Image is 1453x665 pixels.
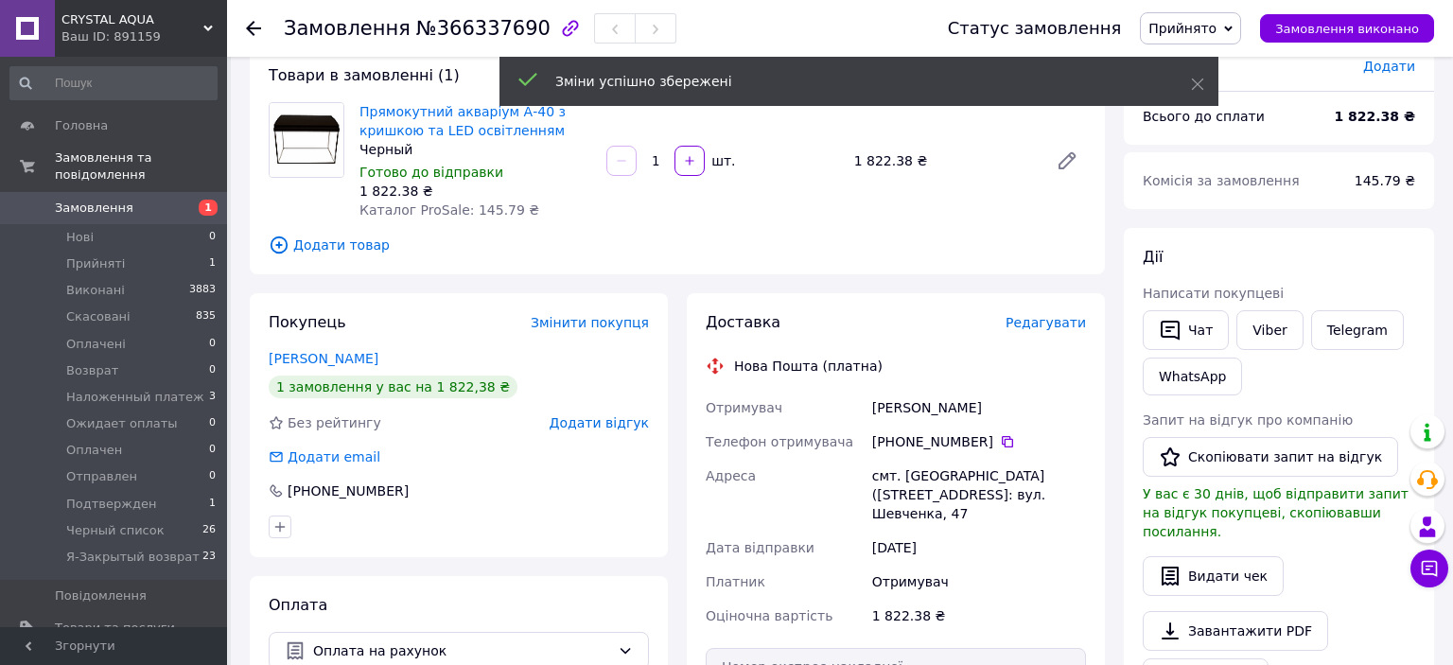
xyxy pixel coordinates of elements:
div: смт. [GEOGRAPHIC_DATA] ([STREET_ADDRESS]: вул. Шевченка, 47 [868,459,1090,531]
span: 1 [199,200,218,216]
span: 0 [209,362,216,379]
span: Головна [55,117,108,134]
span: Подтвержден [66,496,156,513]
span: Замовлення та повідомлення [55,149,227,184]
span: 0 [209,229,216,246]
span: Змінити покупця [531,315,649,330]
a: WhatsApp [1143,358,1242,395]
span: 0 [209,415,216,432]
span: Без рейтингу [288,415,381,430]
span: Дата відправки [706,540,814,555]
div: [PERSON_NAME] [868,391,1090,425]
span: Додати товар [269,235,1086,255]
span: 145.79 ₴ [1355,173,1415,188]
a: Завантажити PDF [1143,611,1328,651]
span: Комісія за замовлення [1143,173,1300,188]
span: Наложенный платеж [66,389,204,406]
div: Отримувач [868,565,1090,599]
span: Оплата на рахунок [313,640,610,661]
span: Я-Закрытый возврат [66,549,200,566]
span: Покупець [269,313,346,331]
span: Нові [66,229,94,246]
div: Додати email [286,447,382,466]
div: 1 822.38 ₴ [847,148,1041,174]
div: Зміни успішно збережені [555,72,1144,91]
button: Видати чек [1143,556,1284,596]
div: Статус замовлення [948,19,1122,38]
div: 1 замовлення у вас на 1 822,38 ₴ [269,376,517,398]
input: Пошук [9,66,218,100]
button: Скопіювати запит на відгук [1143,437,1398,477]
span: Отримувач [706,400,782,415]
span: Повідомлення [55,587,147,604]
span: Виконані [66,282,125,299]
div: [PHONE_NUMBER] [872,432,1086,451]
span: Каталог ProSale: 145.79 ₴ [359,202,539,218]
a: Viber [1236,310,1303,350]
span: 0 [209,442,216,459]
span: 835 [196,308,216,325]
span: 26 [202,522,216,539]
span: 3 [209,389,216,406]
div: Повернутися назад [246,19,261,38]
span: Всього до сплати [1143,109,1265,124]
div: Додати email [267,447,382,466]
span: Додати [1363,59,1415,74]
span: Ожидает оплаты [66,415,178,432]
span: 3883 [189,282,216,299]
span: Товари та послуги [55,620,175,637]
span: Товари в замовленні (1) [269,66,460,84]
span: Прийняті [66,255,125,272]
span: Додати відгук [550,415,649,430]
div: [PHONE_NUMBER] [286,481,411,500]
div: 1 822.38 ₴ [359,182,591,201]
span: У вас є 30 днів, щоб відправити запит на відгук покупцеві, скопіювавши посилання. [1143,486,1409,539]
span: 1 [209,496,216,513]
button: Чат з покупцем [1410,550,1448,587]
div: [DATE] [868,531,1090,565]
a: [PERSON_NAME] [269,351,378,366]
span: Написати покупцеві [1143,286,1284,301]
span: Отправлен [66,468,137,485]
div: Ваш ID: 891159 [61,28,227,45]
span: 0 [209,468,216,485]
span: №366337690 [416,17,551,40]
span: Адреса [706,468,756,483]
span: Доставка [706,313,780,331]
span: Прийнято [1148,21,1217,36]
span: Запит на відгук про компанію [1143,412,1353,428]
span: 23 [202,549,216,566]
span: 1 [209,255,216,272]
div: Черный [359,140,591,159]
span: Редагувати [1006,315,1086,330]
span: Замовлення виконано [1275,22,1419,36]
span: Платник [706,574,765,589]
button: Чат [1143,310,1229,350]
span: Оплачені [66,336,126,353]
span: CRYSTAL AQUA [61,11,203,28]
span: Телефон отримувача [706,434,853,449]
span: Дії [1143,248,1163,266]
button: Замовлення виконано [1260,14,1434,43]
img: Прямокутний акваріум А-40 з кришкою та LED освітленням [270,103,343,177]
span: Замовлення [55,200,133,217]
span: Черный список [66,522,165,539]
span: Оплачен [66,442,122,459]
a: Прямокутний акваріум А-40 з кришкою та LED освітленням [359,104,566,138]
a: Редагувати [1048,142,1086,180]
span: Скасовані [66,308,131,325]
div: Нова Пошта (платна) [729,357,887,376]
span: Оплата [269,596,327,614]
div: шт. [707,151,737,170]
b: 1 822.38 ₴ [1334,109,1415,124]
a: Telegram [1311,310,1404,350]
div: 1 822.38 ₴ [868,599,1090,633]
span: Оціночна вартість [706,608,832,623]
span: 0 [209,336,216,353]
span: Возврат [66,362,118,379]
span: Готово до відправки [359,165,503,180]
span: Замовлення [284,17,411,40]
